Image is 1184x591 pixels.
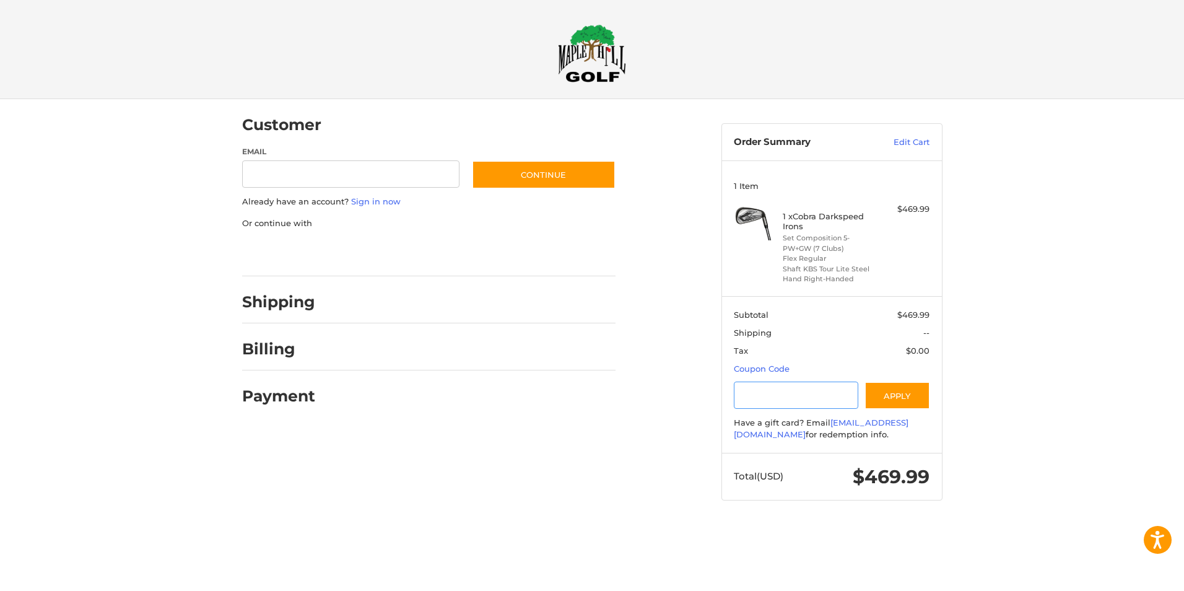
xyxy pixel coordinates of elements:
[734,181,929,191] h3: 1 Item
[783,211,877,232] h4: 1 x Cobra Darkspeed Irons
[783,274,877,284] li: Hand Right-Handed
[783,264,877,274] li: Shaft KBS Tour Lite Steel
[734,136,867,149] h3: Order Summary
[242,387,315,406] h2: Payment
[734,346,748,356] span: Tax
[864,382,930,409] button: Apply
[734,328,772,338] span: Shipping
[242,217,616,230] p: Or continue with
[897,310,929,320] span: $469.99
[472,160,616,189] button: Continue
[734,310,768,320] span: Subtotal
[734,382,858,409] input: Gift Certificate or Coupon Code
[242,196,616,208] p: Already have an account?
[734,364,790,374] a: Coupon Code
[923,328,929,338] span: --
[853,465,929,488] span: $469.99
[558,24,626,82] img: Maple Hill Golf
[242,339,315,359] h2: Billing
[734,470,783,482] span: Total (USD)
[448,242,541,264] iframe: PayPal-venmo
[867,136,929,149] a: Edit Cart
[783,253,877,264] li: Flex Regular
[734,417,929,441] div: Have a gift card? Email for redemption info.
[238,242,331,264] iframe: PayPal-paypal
[783,233,877,253] li: Set Composition 5-PW+GW (7 Clubs)
[881,203,929,216] div: $469.99
[242,115,321,134] h2: Customer
[242,146,460,157] label: Email
[351,196,401,206] a: Sign in now
[906,346,929,356] span: $0.00
[242,292,315,312] h2: Shipping
[343,242,436,264] iframe: PayPal-paylater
